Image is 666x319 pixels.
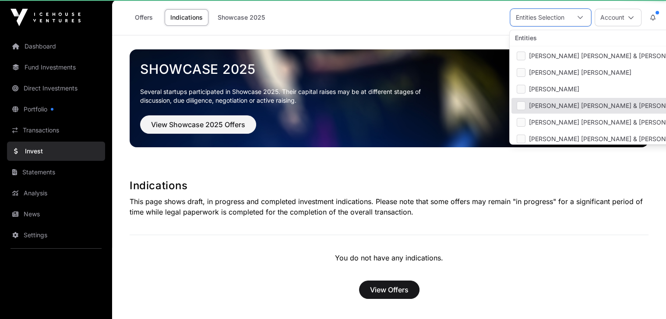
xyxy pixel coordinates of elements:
[140,87,434,105] p: Several startups participated in Showcase 2025. Their capital raises may be at different stages o...
[140,115,256,134] button: View Showcase 2025 Offers
[7,163,105,182] a: Statements
[7,58,105,77] a: Fund Investments
[529,69,631,76] span: [PERSON_NAME] [PERSON_NAME]
[130,196,648,217] p: This page shows draft, in progress and completed investment indications. Please note that some of...
[212,9,271,26] a: Showcase 2025
[370,284,409,295] span: View Offers
[7,121,105,140] a: Transactions
[7,205,105,224] a: News
[7,37,105,56] a: Dashboard
[126,9,161,26] a: Offers
[7,142,105,161] a: Invest
[151,119,245,130] span: View Showcase 2025 Offers
[7,100,105,119] a: Portfolio
[595,9,641,26] button: Account
[511,9,570,26] div: Entities Selection
[11,9,81,26] img: Icehouse Ventures Logo
[130,49,648,147] img: Showcase 2025
[165,9,208,26] a: Indications
[7,184,105,203] a: Analysis
[140,124,256,133] a: View Showcase 2025 Offers
[7,79,105,98] a: Direct Investments
[359,281,419,299] button: View Offers
[140,61,638,77] a: Showcase 2025
[529,86,579,92] span: [PERSON_NAME]
[7,225,105,245] a: Settings
[130,179,648,193] h1: Indications
[130,253,648,263] p: You do not have any indications.
[622,277,666,319] iframe: Chat Widget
